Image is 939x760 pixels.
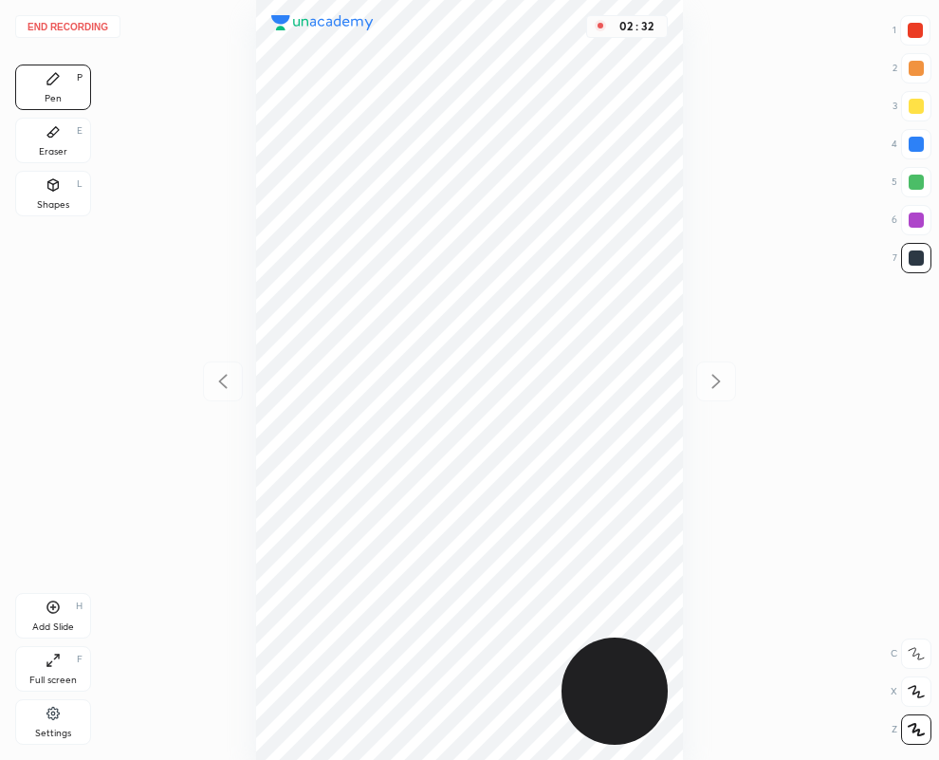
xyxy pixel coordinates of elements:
[893,15,930,46] div: 1
[45,94,62,103] div: Pen
[37,200,69,210] div: Shapes
[271,15,374,30] img: logo.38c385cc.svg
[892,714,931,745] div: Z
[77,655,83,664] div: F
[15,15,120,38] button: End recording
[77,126,83,136] div: E
[32,622,74,632] div: Add Slide
[77,73,83,83] div: P
[39,147,67,157] div: Eraser
[891,639,931,669] div: C
[76,602,83,611] div: H
[614,20,659,33] div: 02 : 32
[29,676,77,685] div: Full screen
[892,129,931,159] div: 4
[892,167,931,197] div: 5
[35,729,71,738] div: Settings
[891,677,931,707] div: X
[893,91,931,121] div: 3
[893,53,931,83] div: 2
[892,205,931,235] div: 6
[893,243,931,273] div: 7
[77,179,83,189] div: L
